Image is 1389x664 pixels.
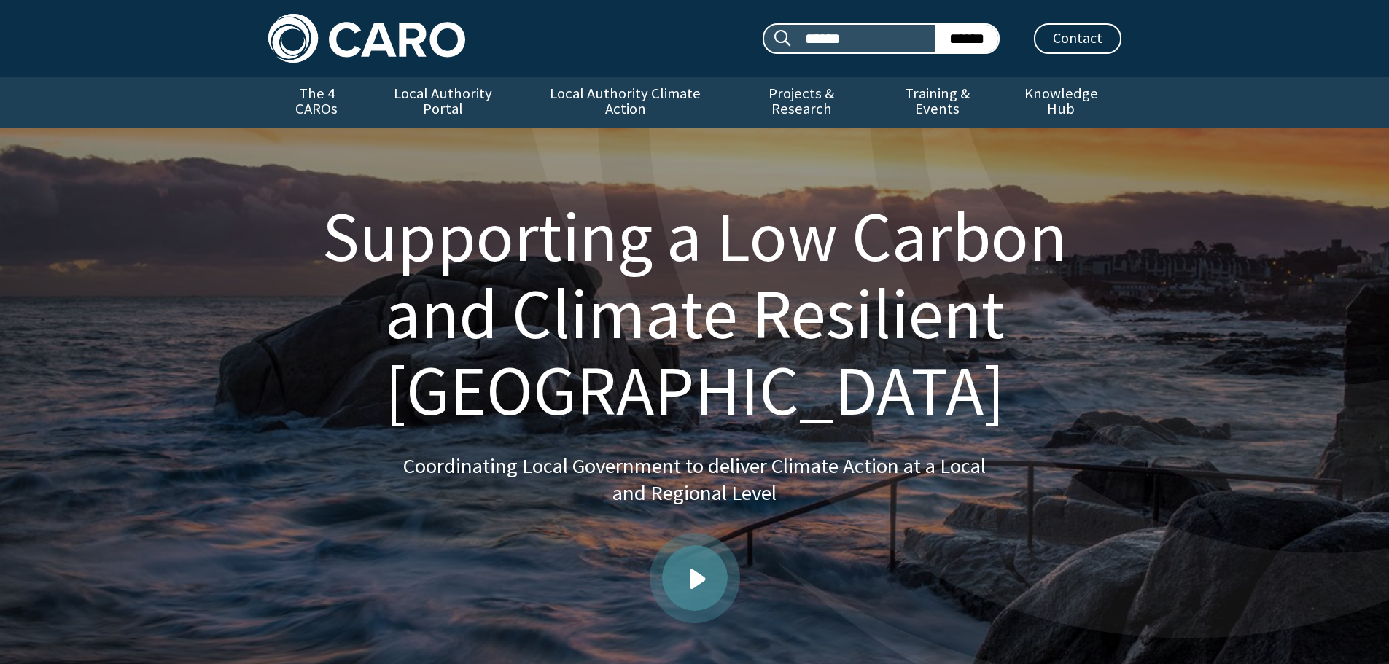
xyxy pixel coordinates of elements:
a: Play video [662,545,728,611]
a: Local Authority Climate Action [521,77,729,128]
a: Training & Events [874,77,1001,128]
a: Knowledge Hub [1001,77,1121,128]
a: Contact [1034,23,1121,54]
a: The 4 CAROs [268,77,365,128]
h1: Supporting a Low Carbon and Climate Resilient [GEOGRAPHIC_DATA] [286,198,1104,429]
p: Coordinating Local Government to deliver Climate Action at a Local and Regional Level [403,453,987,507]
img: Caro logo [268,14,465,63]
a: Local Authority Portal [365,77,521,128]
a: Projects & Research [729,77,874,128]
